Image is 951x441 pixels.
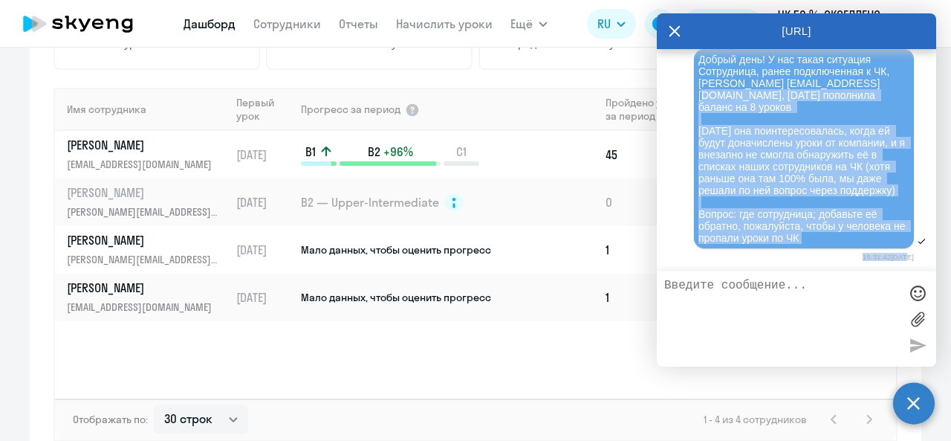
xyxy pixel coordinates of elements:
[704,413,807,426] span: 1 - 4 из 4 сотрудников
[456,144,467,160] span: C1
[778,6,916,42] p: ЧК 50 %, ЭКСЕЛЛЕНС ЭКСПЕРТ, АО
[906,308,929,330] label: Лимит 10 файлов
[184,16,236,31] a: Дашборд
[383,144,413,160] span: +96%
[368,144,380,160] span: B2
[67,184,230,220] a: [PERSON_NAME][PERSON_NAME][EMAIL_ADDRESS][DOMAIN_NAME]
[684,9,762,39] button: Балансbalance
[600,226,699,274] td: 1
[301,194,439,210] span: B2 — Upper-Intermediate
[600,274,699,321] td: 1
[600,88,699,131] th: Пройдено уроков за период
[253,16,321,31] a: Сотрудники
[301,103,400,116] span: Прогресс за период
[67,137,220,153] p: [PERSON_NAME]
[55,88,230,131] th: Имя сотрудника
[339,16,378,31] a: Отчеты
[301,243,491,257] span: Мало данных, чтобы оценить прогресс
[698,54,908,244] span: Добрый день! У нас такая ситуация Сотрудница, ранее подключенная к ЧК, [PERSON_NAME] [EMAIL_ADDRE...
[305,144,316,160] span: B1
[230,88,299,131] th: Первый урок
[301,291,491,304] span: Мало данных, чтобы оценить прогресс
[67,232,220,248] p: [PERSON_NAME]
[67,156,220,173] p: [EMAIL_ADDRESS][DOMAIN_NAME]
[67,280,230,315] a: [PERSON_NAME][EMAIL_ADDRESS][DOMAIN_NAME]
[587,9,636,39] button: RU
[396,16,493,31] a: Начислить уроки
[67,184,220,201] p: [PERSON_NAME]
[230,274,299,321] td: [DATE]
[770,6,938,42] button: ЧК 50 %, ЭКСЕЛЛЕНС ЭКСПЕРТ, АО
[67,251,220,268] p: [PERSON_NAME][EMAIL_ADDRESS][DOMAIN_NAME]
[230,131,299,178] td: [DATE]
[600,178,699,226] td: 0
[230,178,299,226] td: [DATE]
[67,204,220,220] p: [PERSON_NAME][EMAIL_ADDRESS][DOMAIN_NAME]
[600,131,699,178] td: 45
[230,226,299,274] td: [DATE]
[510,9,548,39] button: Ещё
[67,232,230,268] a: [PERSON_NAME][PERSON_NAME][EMAIL_ADDRESS][DOMAIN_NAME]
[510,15,533,33] span: Ещё
[863,253,914,261] time: 15:31:42[DATE]
[73,413,148,426] span: Отображать по:
[597,15,611,33] span: RU
[67,280,220,296] p: [PERSON_NAME]
[67,137,230,173] a: [PERSON_NAME][EMAIL_ADDRESS][DOMAIN_NAME]
[67,299,220,315] p: [EMAIL_ADDRESS][DOMAIN_NAME]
